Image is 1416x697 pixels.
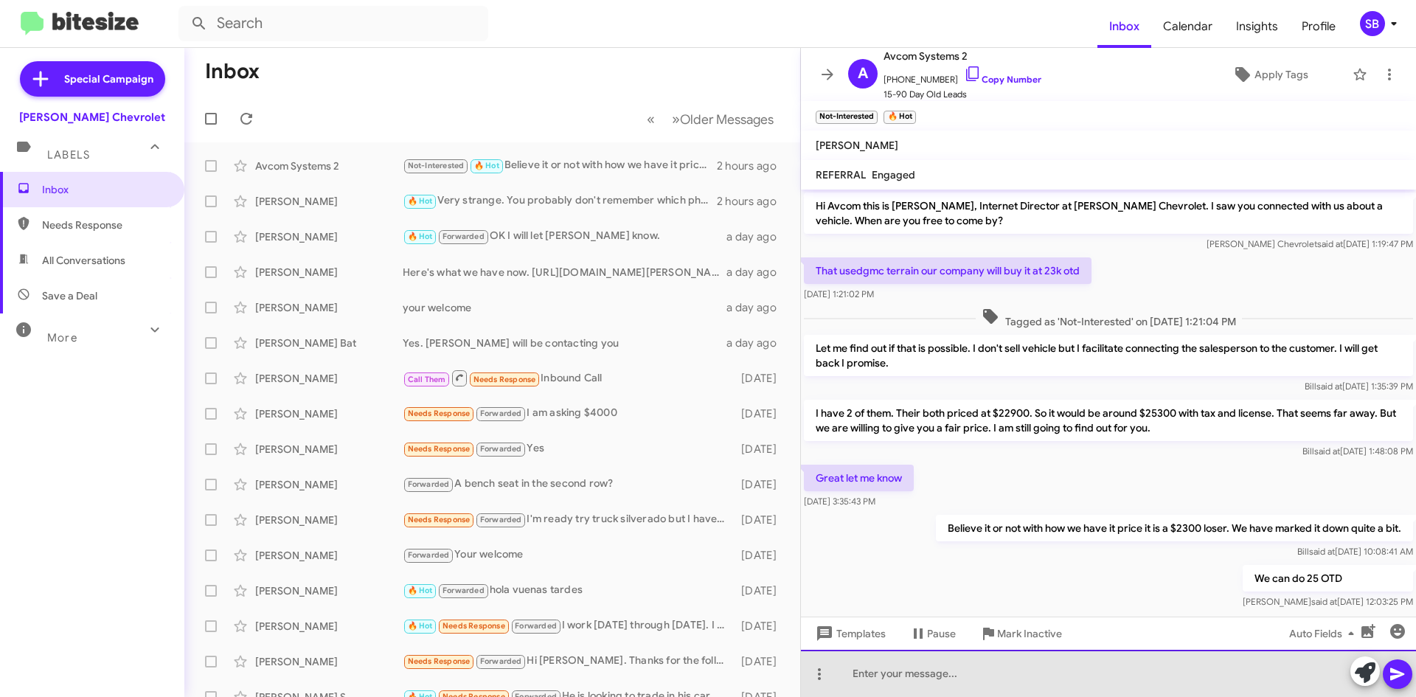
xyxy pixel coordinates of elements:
[734,619,788,634] div: [DATE]
[403,653,734,670] div: Hi [PERSON_NAME]. Thanks for the follow up. I am looking for a Z71 Suburban with the following op...
[816,168,866,181] span: REFERRAL
[42,182,167,197] span: Inbox
[734,477,788,492] div: [DATE]
[801,620,898,647] button: Templates
[1347,11,1400,36] button: SB
[726,229,788,244] div: a day ago
[816,139,898,152] span: [PERSON_NAME]
[1224,5,1290,48] span: Insights
[717,194,788,209] div: 2 hours ago
[403,476,734,493] div: A bench seat in the second row?
[476,407,525,421] span: Forwarded
[404,549,453,563] span: Forwarded
[408,196,433,206] span: 🔥 Hot
[964,74,1041,85] a: Copy Number
[403,336,726,350] div: Yes. [PERSON_NAME] will be contacting you
[717,159,788,173] div: 2 hours ago
[255,477,403,492] div: [PERSON_NAME]
[936,515,1413,541] p: Believe it or not with how we have it price it is a $2300 loser. We have marked it down quite a bit.
[512,620,560,634] span: Forwarded
[439,584,487,598] span: Forwarded
[804,193,1413,234] p: Hi Avcom this is [PERSON_NAME], Internet Director at [PERSON_NAME] Chevrolet. I saw you connected...
[1297,546,1413,557] span: Bill [DATE] 10:08:41 AM
[42,253,125,268] span: All Conversations
[442,621,505,631] span: Needs Response
[639,104,782,134] nav: Page navigation example
[858,62,868,86] span: A
[64,72,153,86] span: Special Campaign
[804,400,1413,441] p: I have 2 of them. Their both priced at $22900. So it would be around $25300 with tax and license....
[19,110,165,125] div: [PERSON_NAME] Chevrolet
[255,300,403,315] div: [PERSON_NAME]
[1360,11,1385,36] div: SB
[403,405,734,422] div: I am asking $4000
[734,371,788,386] div: [DATE]
[680,111,774,128] span: Older Messages
[255,406,403,421] div: [PERSON_NAME]
[1317,238,1343,249] span: said at
[1194,61,1345,88] button: Apply Tags
[734,513,788,527] div: [DATE]
[726,336,788,350] div: a day ago
[205,60,260,83] h1: Inbox
[884,87,1041,102] span: 15-90 Day Old Leads
[255,654,403,669] div: [PERSON_NAME]
[734,406,788,421] div: [DATE]
[42,218,167,232] span: Needs Response
[408,444,471,454] span: Needs Response
[178,6,488,41] input: Search
[734,548,788,563] div: [DATE]
[255,229,403,244] div: [PERSON_NAME]
[403,157,717,174] div: Believe it or not with how we have it price it is a $2300 loser. We have marked it down quite a bit.
[672,110,680,128] span: »
[408,375,446,384] span: Call Them
[638,104,664,134] button: Previous
[1314,445,1340,457] span: said at
[408,161,465,170] span: Not-Interested
[403,582,734,599] div: hola vuenas tardes
[804,496,875,507] span: [DATE] 3:35:43 PM
[1151,5,1224,48] a: Calendar
[403,547,734,564] div: Your welcome
[927,620,956,647] span: Pause
[255,513,403,527] div: [PERSON_NAME]
[1277,620,1372,647] button: Auto Fields
[997,620,1062,647] span: Mark Inactive
[1097,5,1151,48] a: Inbox
[813,620,886,647] span: Templates
[734,654,788,669] div: [DATE]
[403,193,717,209] div: Very strange. You probably don't remember which phone number that was that you called?
[476,443,525,457] span: Forwarded
[404,478,453,492] span: Forwarded
[47,331,77,344] span: More
[976,308,1242,329] span: Tagged as 'Not-Interested' on [DATE] 1:21:04 PM
[726,300,788,315] div: a day ago
[804,335,1413,376] p: Let me find out if that is possible. I don't sell vehicle but I facilitate connecting the salespe...
[255,583,403,598] div: [PERSON_NAME]
[255,371,403,386] div: [PERSON_NAME]
[255,442,403,457] div: [PERSON_NAME]
[408,409,471,418] span: Needs Response
[884,65,1041,87] span: [PHONE_NUMBER]
[255,336,403,350] div: [PERSON_NAME] Bat
[1243,596,1413,607] span: [PERSON_NAME] [DATE] 12:03:25 PM
[968,620,1074,647] button: Mark Inactive
[403,265,726,280] div: Here's what we have now. [URL][DOMAIN_NAME][PERSON_NAME]
[255,265,403,280] div: [PERSON_NAME]
[898,620,968,647] button: Pause
[408,656,471,666] span: Needs Response
[20,61,165,97] a: Special Campaign
[408,621,433,631] span: 🔥 Hot
[476,513,525,527] span: Forwarded
[474,161,499,170] span: 🔥 Hot
[408,515,471,524] span: Needs Response
[1290,5,1347,48] span: Profile
[1243,565,1413,592] p: We can do 25 OTD
[1309,546,1335,557] span: said at
[1254,61,1308,88] span: Apply Tags
[408,232,433,241] span: 🔥 Hot
[403,300,726,315] div: your welcome
[1316,381,1342,392] span: said at
[255,548,403,563] div: [PERSON_NAME]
